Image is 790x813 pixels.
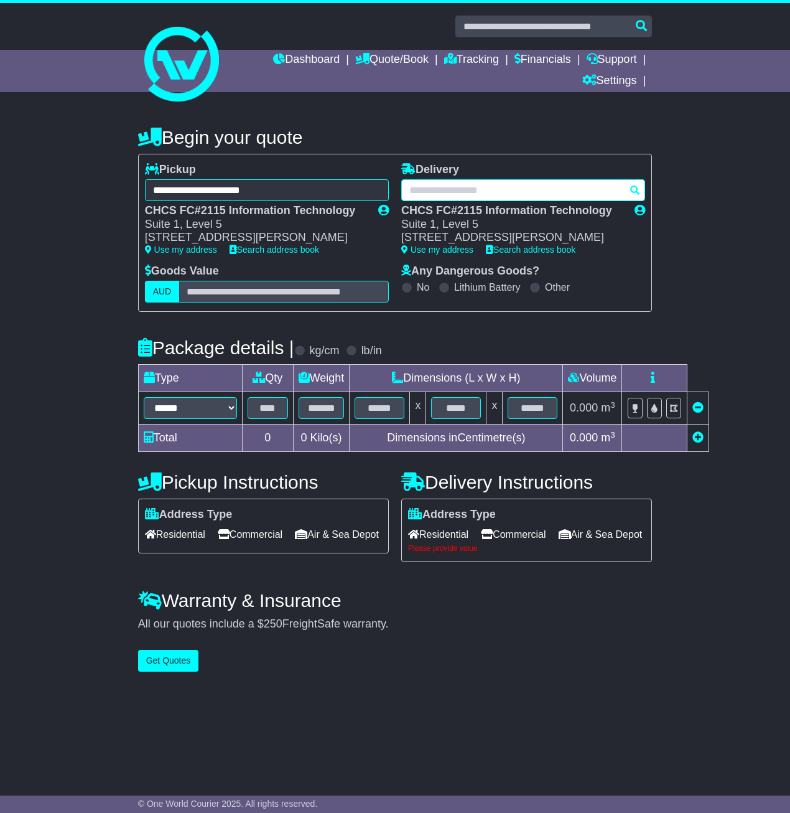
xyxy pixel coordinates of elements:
label: Address Type [145,508,233,522]
span: Air & Sea Depot [295,525,379,544]
td: x [486,392,503,425]
td: Dimensions (L x W x H) [350,365,563,392]
span: Residential [408,525,468,544]
h4: Delivery Instructions [401,472,652,492]
span: 0.000 [570,431,598,444]
td: Qty [242,365,293,392]
label: Any Dangerous Goods? [401,265,539,278]
div: Please provide value [408,544,645,553]
a: Remove this item [692,402,704,414]
label: lb/in [361,344,382,358]
span: 250 [264,618,282,630]
label: Address Type [408,508,496,522]
a: Quote/Book [355,50,429,71]
td: Weight [293,365,350,392]
span: Commercial [218,525,282,544]
a: Financials [514,50,571,71]
sup: 3 [610,430,615,439]
label: Delivery [401,163,459,177]
label: Lithium Battery [454,281,521,293]
td: Total [138,425,242,452]
span: Air & Sea Depot [559,525,643,544]
span: 0.000 [570,402,598,414]
h4: Begin your quote [138,127,653,148]
label: No [417,281,429,293]
span: m [601,402,615,414]
a: Use my address [145,245,217,255]
div: Suite 1, Level 5 [145,218,366,232]
a: Settings [582,71,637,92]
label: Other [545,281,570,293]
div: All our quotes include a $ FreightSafe warranty. [138,618,653,631]
a: Dashboard [273,50,340,71]
span: Residential [145,525,205,544]
a: Tracking [444,50,499,71]
div: [STREET_ADDRESS][PERSON_NAME] [401,231,622,245]
h4: Pickup Instructions [138,472,389,492]
sup: 3 [610,400,615,410]
span: Commercial [481,525,546,544]
a: Support [587,50,637,71]
label: kg/cm [310,344,340,358]
a: Search address book [230,245,319,255]
label: AUD [145,281,180,303]
td: Dimensions in Centimetre(s) [350,425,563,452]
a: Search address book [486,245,575,255]
td: Kilo(s) [293,425,350,452]
span: m [601,431,615,444]
td: Volume [563,365,622,392]
a: Add new item [692,431,704,444]
div: CHCS FC#2115 Information Technology [145,204,366,218]
div: Suite 1, Level 5 [401,218,622,232]
span: © One World Courier 2025. All rights reserved. [138,799,318,809]
td: Type [138,365,242,392]
div: CHCS FC#2115 Information Technology [401,204,622,218]
div: [STREET_ADDRESS][PERSON_NAME] [145,231,366,245]
td: 0 [242,425,293,452]
a: Use my address [401,245,473,255]
label: Pickup [145,163,196,177]
button: Get Quotes [138,650,199,672]
h4: Package details | [138,337,294,358]
label: Goods Value [145,265,219,278]
h4: Warranty & Insurance [138,590,653,611]
span: 0 [301,431,307,444]
td: x [410,392,426,425]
